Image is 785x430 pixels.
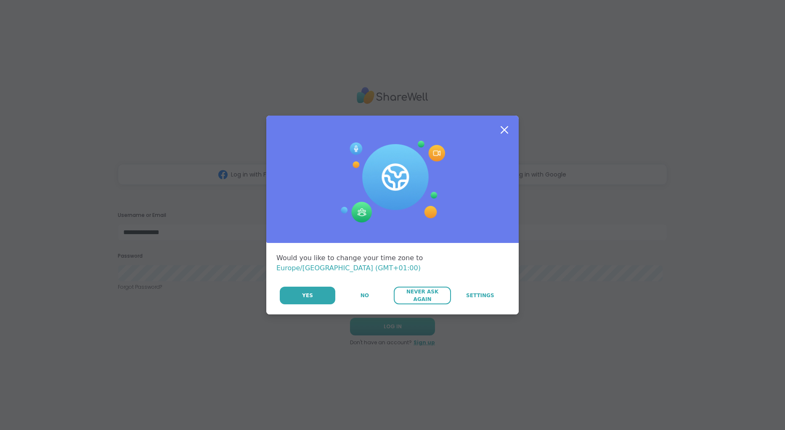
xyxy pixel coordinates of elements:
[340,141,445,223] img: Session Experience
[276,253,509,273] div: Would you like to change your time zone to
[394,287,451,304] button: Never Ask Again
[276,264,421,272] span: Europe/[GEOGRAPHIC_DATA] (GMT+01:00)
[452,287,509,304] a: Settings
[280,287,335,304] button: Yes
[336,287,393,304] button: No
[466,292,494,299] span: Settings
[361,292,369,299] span: No
[398,288,446,303] span: Never Ask Again
[302,292,313,299] span: Yes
